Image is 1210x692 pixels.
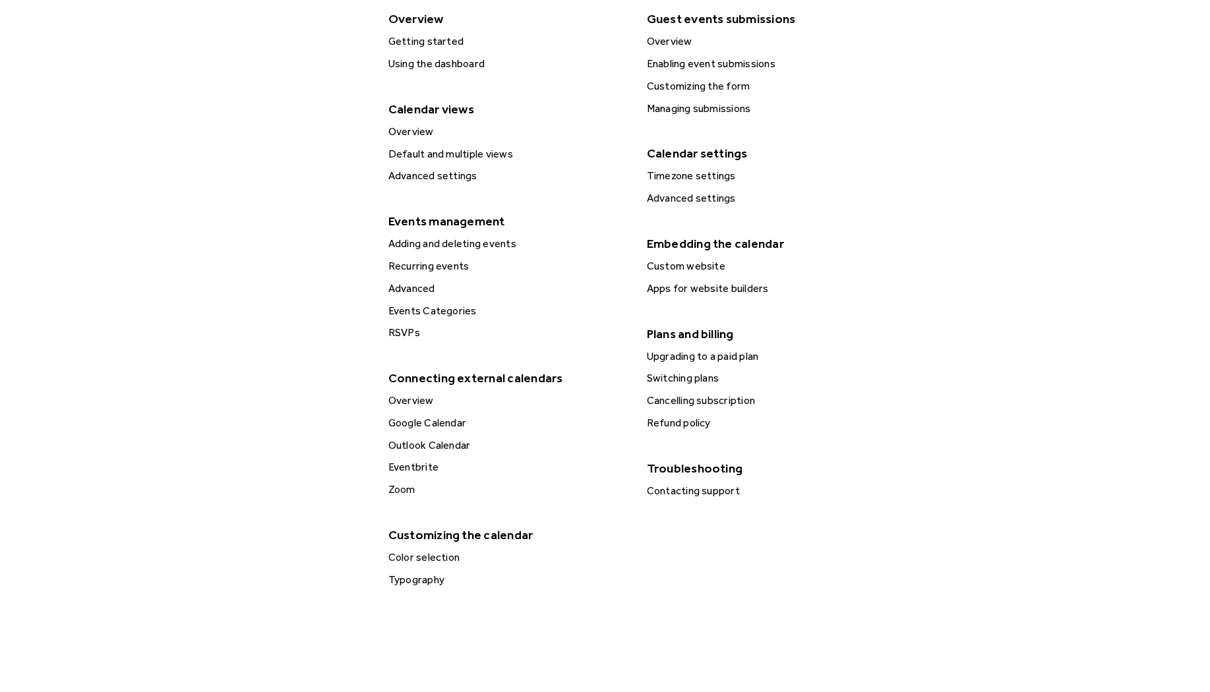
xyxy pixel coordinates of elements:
div: Google Calendar [384,415,631,432]
a: Contacting support [642,482,890,500]
div: Timezone settings [643,167,890,185]
div: Customizing the calendar [382,523,630,546]
div: Advanced settings [643,190,890,207]
a: Events Categories [383,303,631,320]
a: RSVPs [383,324,631,341]
a: Google Calendar [383,415,631,432]
div: Troubleshooting [640,457,888,480]
a: Advanced settings [642,190,890,207]
a: Advanced [383,280,631,297]
div: Contacting support [643,482,890,500]
div: Default and multiple views [384,146,631,163]
div: Using the dashboard [384,55,631,72]
a: Default and multiple views [383,146,631,163]
a: Refund policy [642,415,890,432]
div: Apps for website builders [643,280,890,297]
div: Managing submissions [643,100,890,117]
a: Apps for website builders [642,280,890,297]
a: Recurring events [383,258,631,275]
div: Typography [384,571,631,589]
a: Outlook Calendar [383,437,631,454]
div: Overview [384,392,631,409]
a: Switching plans [642,370,890,387]
a: Managing submissions [642,100,890,117]
a: Typography [383,571,631,589]
div: Events Categories [384,303,631,320]
div: Embedding the calendar [640,232,888,255]
div: Calendar settings [640,142,888,165]
a: Timezone settings [642,167,890,185]
div: Overview [384,123,631,140]
div: Enabling event submissions [643,55,890,72]
div: Overview [643,33,890,50]
div: Cancelling subscription [643,392,890,409]
a: Overview [642,33,890,50]
a: Advanced settings [383,167,631,185]
div: Recurring events [384,258,631,275]
a: Overview [383,123,631,140]
div: Switching plans [643,370,890,387]
a: Adding and deleting events [383,235,631,252]
a: Overview [383,392,631,409]
div: Customizing the form [643,78,890,95]
div: Eventbrite [384,459,631,476]
div: Custom website [643,258,890,275]
div: Getting started [384,33,631,50]
div: Guest events submissions [640,7,888,30]
div: RSVPs [384,324,631,341]
div: Refund policy [643,415,890,432]
a: Eventbrite [383,459,631,476]
a: Getting started [383,33,631,50]
div: Upgrading to a paid plan [643,348,890,365]
div: Overview [382,7,630,30]
a: Custom website [642,258,890,275]
a: Using the dashboard [383,55,631,72]
a: Upgrading to a paid plan [642,348,890,365]
a: Customizing the form [642,78,890,95]
div: Adding and deleting events [384,235,631,252]
a: Zoom [383,481,631,498]
div: Plans and billing [640,322,888,345]
div: Color selection [384,549,631,566]
a: Cancelling subscription [642,392,890,409]
a: Enabling event submissions [642,55,890,72]
div: Advanced [384,280,631,297]
div: Outlook Calendar [384,437,631,454]
div: Advanced settings [384,167,631,185]
a: Color selection [383,549,631,566]
div: Zoom [384,481,631,498]
div: Calendar views [382,98,630,121]
div: Connecting external calendars [382,366,630,389]
div: Events management [382,210,630,233]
